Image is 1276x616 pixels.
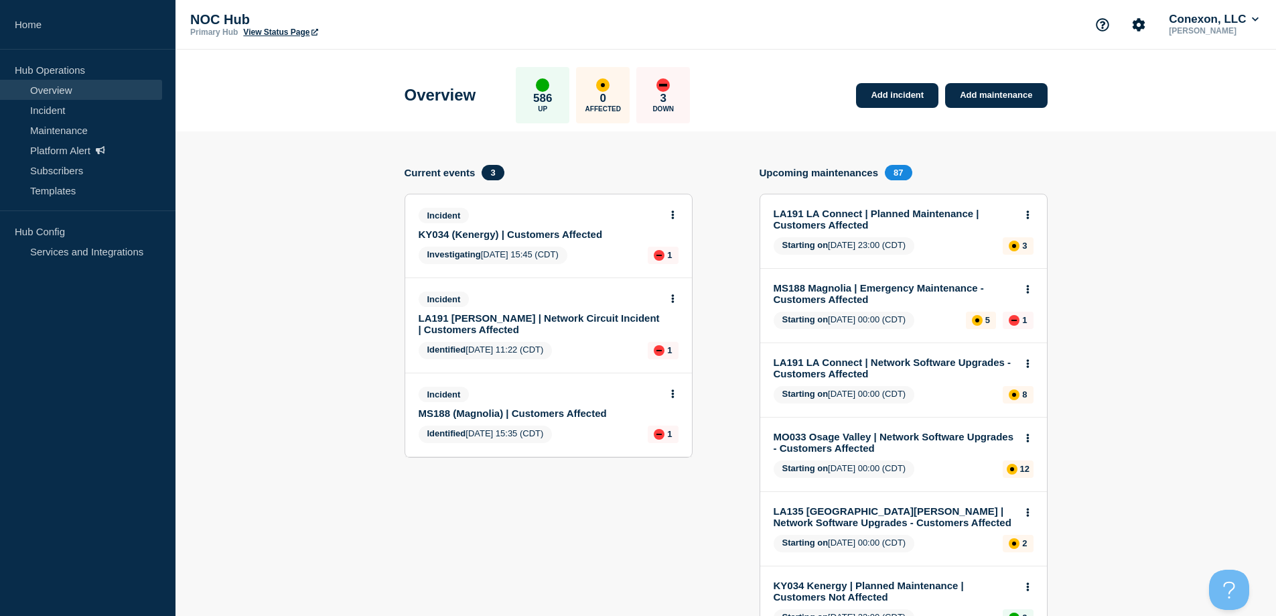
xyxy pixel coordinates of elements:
[945,83,1047,108] a: Add maintenance
[243,27,317,37] a: View Status Page
[1209,570,1249,610] iframe: Help Scout Beacon - Open
[1009,389,1019,400] div: affected
[190,27,238,37] p: Primary Hub
[1009,538,1019,549] div: affected
[419,312,660,335] a: LA191 [PERSON_NAME] | Network Circuit Incident | Customers Affected
[667,429,672,439] p: 1
[667,250,672,260] p: 1
[1009,315,1019,326] div: down
[419,292,470,307] span: Incident
[774,386,915,404] span: [DATE] 00:00 (CDT)
[774,282,1015,305] a: MS188 Magnolia | Emergency Maintenance - Customers Affected
[774,535,915,552] span: [DATE] 00:00 (CDT)
[1022,241,1027,251] p: 3
[405,86,476,105] h1: Overview
[1007,464,1017,475] div: affected
[600,92,606,105] p: 0
[652,105,674,113] p: Down
[774,357,1015,379] a: LA191 LA Connect | Network Software Upgrades - Customers Affected
[972,315,983,326] div: affected
[774,431,1015,454] a: MO033 Osage Valley | Network Software Upgrades - Customers Affected
[760,167,879,178] h4: Upcoming maintenances
[774,208,1015,231] a: LA191 LA Connect | Planned Maintenance | Customers Affected
[538,105,547,113] p: Up
[1022,389,1027,399] p: 8
[419,208,470,223] span: Incident
[654,250,664,261] div: down
[405,167,476,178] h4: Current events
[782,389,829,399] span: Starting on
[1022,538,1027,548] p: 2
[427,249,481,259] span: Investigating
[782,463,829,473] span: Starting on
[1166,13,1261,26] button: Conexon, LLC
[774,312,915,329] span: [DATE] 00:00 (CDT)
[585,105,621,113] p: Affected
[654,345,664,356] div: down
[656,78,670,92] div: down
[774,580,1015,603] a: KY034 Kenergy | Planned Maintenance | Customers Not Affected
[774,460,915,478] span: [DATE] 00:00 (CDT)
[782,538,829,548] span: Starting on
[1020,464,1030,474] p: 12
[536,78,549,92] div: up
[190,12,458,27] p: NOC Hub
[1022,315,1027,325] p: 1
[774,237,915,255] span: [DATE] 23:00 (CDT)
[596,78,610,92] div: affected
[419,408,660,419] a: MS188 (Magnolia) | Customers Affected
[482,165,504,180] span: 3
[856,83,938,108] a: Add incident
[427,345,466,355] span: Identified
[654,429,664,440] div: down
[774,505,1015,528] a: LA135 [GEOGRAPHIC_DATA][PERSON_NAME] | Network Software Upgrades - Customers Affected
[985,315,990,325] p: 5
[419,387,470,402] span: Incident
[427,428,466,438] span: Identified
[419,229,660,240] a: KY034 (Kenergy) | Customers Affected
[782,314,829,324] span: Starting on
[667,345,672,355] p: 1
[1166,26,1261,36] p: [PERSON_NAME]
[1009,241,1019,251] div: affected
[782,240,829,250] span: Starting on
[885,165,912,180] span: 87
[419,342,553,359] span: [DATE] 11:22 (CDT)
[660,92,666,105] p: 3
[1088,11,1117,39] button: Support
[419,247,567,264] span: [DATE] 15:45 (CDT)
[533,92,552,105] p: 586
[419,426,553,443] span: [DATE] 15:35 (CDT)
[1125,11,1153,39] button: Account settings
